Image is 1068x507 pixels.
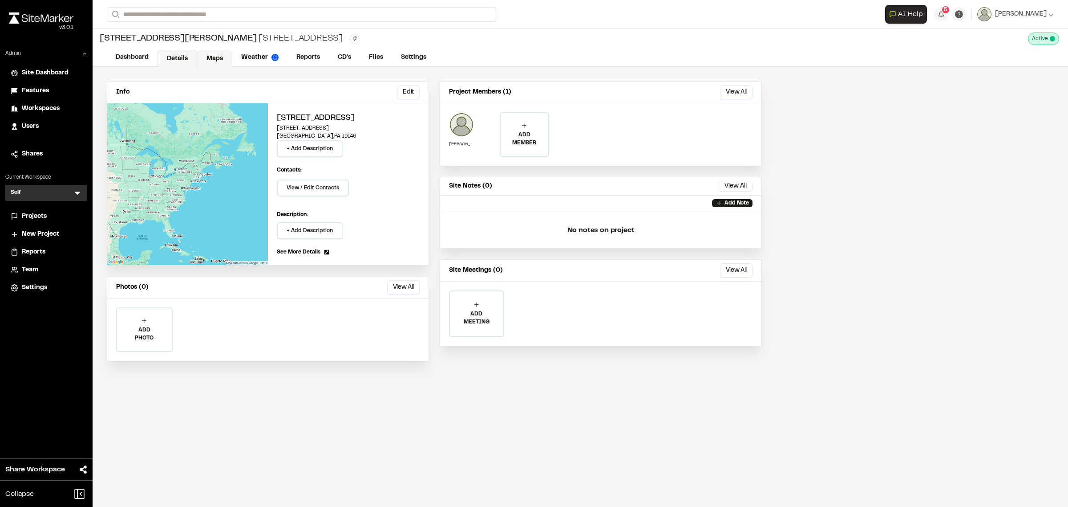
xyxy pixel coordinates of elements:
[11,212,82,221] a: Projects
[1050,36,1055,41] span: This project is active and counting against your active project count.
[944,6,947,14] span: 5
[350,34,360,44] button: Edit Tags
[5,464,65,475] span: Share Workspace
[977,7,1054,21] button: [PERSON_NAME]
[22,149,43,159] span: Shares
[9,24,73,32] div: Oh geez...please don't...
[885,5,927,24] button: Open AI Assistant
[449,266,503,275] p: Site Meetings (0)
[977,7,991,21] img: User
[5,489,34,499] span: Collapse
[277,124,420,132] p: [STREET_ADDRESS]
[720,85,752,99] button: View All
[22,247,45,257] span: Reports
[11,265,82,275] a: Team
[277,140,343,157] button: + Add Description
[277,132,420,140] p: [GEOGRAPHIC_DATA] , PA 19146
[158,50,197,67] a: Details
[277,180,349,196] button: View / Edit Contacts
[287,49,329,66] a: Reports
[719,181,752,192] button: View All
[277,112,420,124] h2: [STREET_ADDRESS]
[197,50,232,67] a: Maps
[277,211,420,219] p: Description:
[397,85,420,99] button: Edit
[271,54,279,61] img: precipai.png
[392,49,435,66] a: Settings
[277,248,320,256] span: See More Details
[277,222,343,239] button: + Add Description
[449,181,492,191] p: Site Notes (0)
[387,280,420,294] button: View All
[450,310,503,326] p: ADD MEETING
[1028,33,1059,45] div: This project is active and counting against your active project count.
[11,283,82,293] a: Settings
[5,173,87,181] p: Current Workspace
[11,149,82,159] a: Shares
[116,87,129,97] p: Info
[898,9,923,20] span: AI Help
[107,7,123,22] button: Search
[11,229,82,239] a: New Project
[449,87,511,97] p: Project Members (1)
[329,49,360,66] a: CD's
[116,282,149,292] p: Photos (0)
[22,265,38,275] span: Team
[117,326,172,342] p: ADD PHOTO
[100,32,343,45] div: [STREET_ADDRESS]
[720,263,752,278] button: View All
[22,68,69,78] span: Site Dashboard
[100,32,257,45] span: [STREET_ADDRESS][PERSON_NAME]
[11,86,82,96] a: Features
[5,49,21,57] p: Admin
[1032,35,1048,43] span: Active
[934,7,948,21] button: 5
[22,104,60,114] span: Workspaces
[885,5,930,24] div: Open AI Assistant
[11,104,82,114] a: Workspaces
[11,122,82,131] a: Users
[107,49,158,66] a: Dashboard
[449,112,474,137] img: Kenneth Mosley
[277,166,302,174] p: Contacts:
[22,283,47,293] span: Settings
[11,68,82,78] a: Site Dashboard
[11,188,21,197] h3: Self
[22,86,49,96] span: Features
[22,229,59,239] span: New Project
[360,49,392,66] a: Files
[995,9,1047,19] span: [PERSON_NAME]
[11,247,82,257] a: Reports
[724,199,749,207] p: Add Note
[9,12,73,24] img: rebrand.png
[447,216,754,245] p: No notes on project
[232,49,287,66] a: Weather
[22,212,47,221] span: Projects
[501,131,548,147] p: ADD MEMBER
[22,122,39,131] span: Users
[449,141,474,147] p: [PERSON_NAME]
